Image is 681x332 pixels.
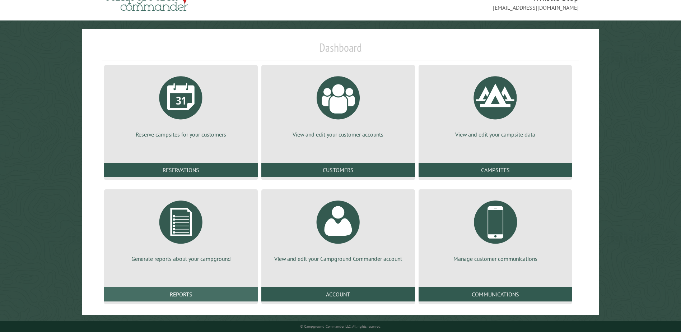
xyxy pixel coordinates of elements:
a: Customers [261,163,415,177]
p: Manage customer communications [427,255,564,263]
a: Reserve campsites for your customers [113,71,249,138]
small: © Campground Commander LLC. All rights reserved. [300,324,381,329]
p: View and edit your campsite data [427,130,564,138]
a: Reports [104,287,258,301]
h1: Dashboard [102,41,578,60]
a: View and edit your campsite data [427,71,564,138]
p: View and edit your Campground Commander account [270,255,406,263]
p: Generate reports about your campground [113,255,249,263]
a: Reservations [104,163,258,177]
p: View and edit your customer accounts [270,130,406,138]
a: Account [261,287,415,301]
a: View and edit your customer accounts [270,71,406,138]
p: Reserve campsites for your customers [113,130,249,138]
a: Campsites [419,163,572,177]
a: Communications [419,287,572,301]
a: Manage customer communications [427,195,564,263]
a: Generate reports about your campground [113,195,249,263]
a: View and edit your Campground Commander account [270,195,406,263]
